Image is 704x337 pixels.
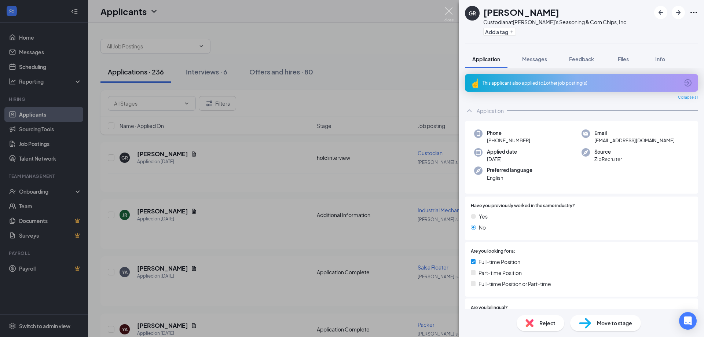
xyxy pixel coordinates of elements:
svg: ArrowLeftNew [656,8,665,17]
span: Source [594,148,622,155]
span: Files [618,56,629,62]
button: ArrowLeftNew [654,6,667,19]
svg: Ellipses [689,8,698,17]
svg: Plus [510,30,514,34]
svg: ArrowCircle [683,78,692,87]
span: Part-time Position [478,269,522,277]
span: Email [594,129,675,137]
span: Collapse all [678,95,698,100]
button: ArrowRight [672,6,685,19]
span: Move to stage [597,319,632,327]
span: [DATE] [487,155,517,163]
span: ZipRecruiter [594,155,622,163]
div: Application [477,107,504,114]
h1: [PERSON_NAME] [483,6,559,18]
svg: ChevronUp [465,106,474,115]
span: Applied date [487,148,517,155]
span: Reject [539,319,555,327]
svg: ArrowRight [674,8,683,17]
span: [EMAIL_ADDRESS][DOMAIN_NAME] [594,137,675,144]
div: Open Intercom Messenger [679,312,697,330]
button: PlusAdd a tag [483,28,516,36]
span: Have you previously worked in the same industry? [471,202,575,209]
div: GR [469,10,476,17]
span: Preferred language [487,166,532,174]
span: Application [472,56,500,62]
div: Custodian at [PERSON_NAME]'s Seasoning & Corn Chips, Inc [483,18,626,26]
span: Yes [479,212,488,220]
div: This applicant also applied to 1 other job posting(s) [483,80,679,86]
span: Info [655,56,665,62]
span: Feedback [569,56,594,62]
span: Are you bilingual? [471,304,508,311]
span: [PHONE_NUMBER] [487,137,530,144]
span: Messages [522,56,547,62]
span: English [487,174,532,182]
span: Full-time Position [478,258,520,266]
span: Phone [487,129,530,137]
span: No [479,223,486,231]
span: Are you looking for a: [471,248,515,255]
span: Full-tiime Position or Part-time [478,280,551,288]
